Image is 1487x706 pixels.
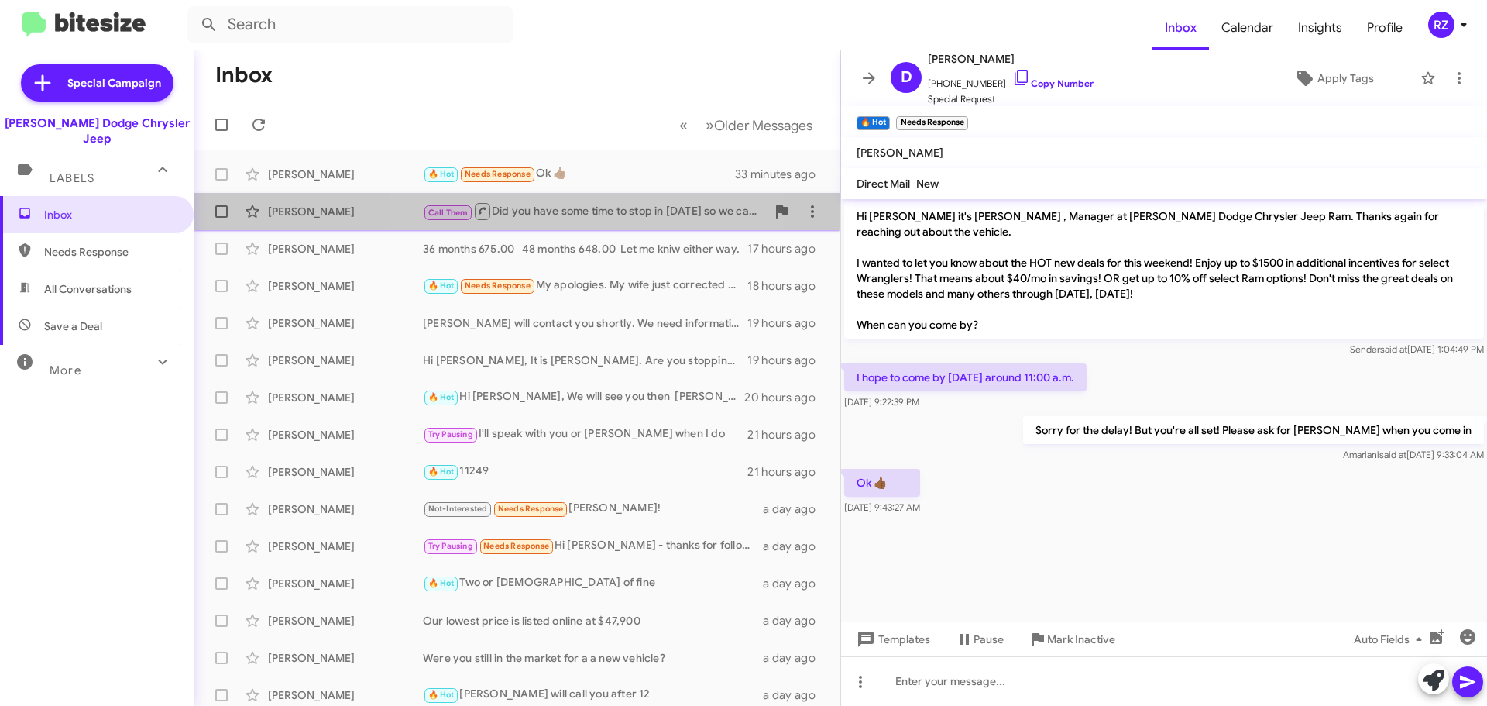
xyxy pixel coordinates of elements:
[763,501,828,517] div: a day ago
[1354,625,1428,653] span: Auto Fields
[943,625,1016,653] button: Pause
[901,65,912,90] span: D
[423,315,747,331] div: [PERSON_NAME] will contact you shortly. We need information [PERSON_NAME]
[1023,416,1484,444] p: Sorry for the delay! But you're all set! Please ask for [PERSON_NAME] when you come in
[465,169,531,179] span: Needs Response
[1016,625,1128,653] button: Mark Inactive
[670,109,697,141] button: Previous
[428,281,455,291] span: 🔥 Hot
[857,177,910,191] span: Direct Mail
[928,91,1094,107] span: Special Request
[268,576,423,591] div: [PERSON_NAME]
[747,315,828,331] div: 19 hours ago
[763,613,828,629] div: a day ago
[1379,449,1406,460] span: said at
[268,167,423,182] div: [PERSON_NAME]
[423,201,766,221] div: Did you have some time to stop in [DATE] so we can get you into a new vehicle?
[268,650,423,666] div: [PERSON_NAME]
[1286,5,1355,50] a: Insights
[844,202,1484,339] p: Hi [PERSON_NAME] it's [PERSON_NAME] , Manager at [PERSON_NAME] Dodge Chrysler Jeep Ram. Thanks ag...
[763,650,828,666] div: a day ago
[844,501,920,513] span: [DATE] 9:43:27 AM
[1341,625,1441,653] button: Auto Fields
[1012,77,1094,89] a: Copy Number
[747,464,828,480] div: 21 hours ago
[428,467,455,477] span: 🔥 Hot
[1380,343,1407,355] span: said at
[896,116,967,130] small: Needs Response
[187,6,513,43] input: Search
[857,116,890,130] small: 🔥 Hot
[763,687,828,703] div: a day ago
[268,241,423,257] div: [PERSON_NAME]
[423,574,763,592] div: Two or [DEMOGRAPHIC_DATA] of fine
[268,278,423,294] div: [PERSON_NAME]
[423,463,747,480] div: 11249
[747,427,828,443] div: 21 hours ago
[747,353,828,368] div: 19 hours ago
[423,353,747,368] div: Hi [PERSON_NAME], It is [PERSON_NAME]. Are you stopping by [DATE]?
[747,278,828,294] div: 18 hours ago
[423,537,763,555] div: Hi [PERSON_NAME] - thanks for following up. For financial reasons I've had to stop my search for ...
[1343,449,1484,460] span: Amariani [DATE] 9:33:04 AM
[974,625,1004,653] span: Pause
[423,388,744,406] div: Hi [PERSON_NAME], We will see you then [PERSON_NAME]
[744,390,828,405] div: 20 hours ago
[268,427,423,443] div: [PERSON_NAME]
[841,625,943,653] button: Templates
[50,363,81,377] span: More
[268,464,423,480] div: [PERSON_NAME]
[428,169,455,179] span: 🔥 Hot
[1355,5,1415,50] a: Profile
[928,68,1094,91] span: [PHONE_NUMBER]
[423,165,735,183] div: Ok 👍🏾
[215,63,273,88] h1: Inbox
[916,177,939,191] span: New
[423,650,763,666] div: Were you still in the market for a a new vehicle?
[423,241,747,257] div: 36 months 675.00 48 months 648.00 Let me kniw either way.
[423,425,747,443] div: I'll speak with you or [PERSON_NAME] when I do
[763,576,828,591] div: a day ago
[428,541,473,551] span: Try Pausing
[696,109,822,141] button: Next
[844,469,920,497] p: Ok 👍🏾
[268,353,423,368] div: [PERSON_NAME]
[853,625,930,653] span: Templates
[706,115,714,135] span: »
[844,396,919,408] span: [DATE] 9:22:39 PM
[67,75,161,91] span: Special Campaign
[483,541,549,551] span: Needs Response
[763,539,828,554] div: a day ago
[1350,343,1484,355] span: Sender [DATE] 1:04:49 PM
[428,208,469,218] span: Call Them
[1415,12,1470,38] button: RZ
[857,146,943,160] span: [PERSON_NAME]
[50,171,94,185] span: Labels
[21,64,173,102] a: Special Campaign
[1209,5,1286,50] a: Calendar
[268,613,423,629] div: [PERSON_NAME]
[1254,64,1413,92] button: Apply Tags
[428,429,473,439] span: Try Pausing
[423,500,763,518] div: [PERSON_NAME]!
[268,539,423,554] div: [PERSON_NAME]
[1152,5,1209,50] a: Inbox
[428,578,455,588] span: 🔥 Hot
[1317,64,1374,92] span: Apply Tags
[44,244,176,260] span: Needs Response
[268,204,423,219] div: [PERSON_NAME]
[1428,12,1454,38] div: RZ
[747,241,828,257] div: 17 hours ago
[268,501,423,517] div: [PERSON_NAME]
[465,281,531,291] span: Needs Response
[44,207,176,222] span: Inbox
[268,315,423,331] div: [PERSON_NAME]
[268,687,423,703] div: [PERSON_NAME]
[1047,625,1115,653] span: Mark Inactive
[44,281,132,297] span: All Conversations
[735,167,828,182] div: 33 minutes ago
[928,50,1094,68] span: [PERSON_NAME]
